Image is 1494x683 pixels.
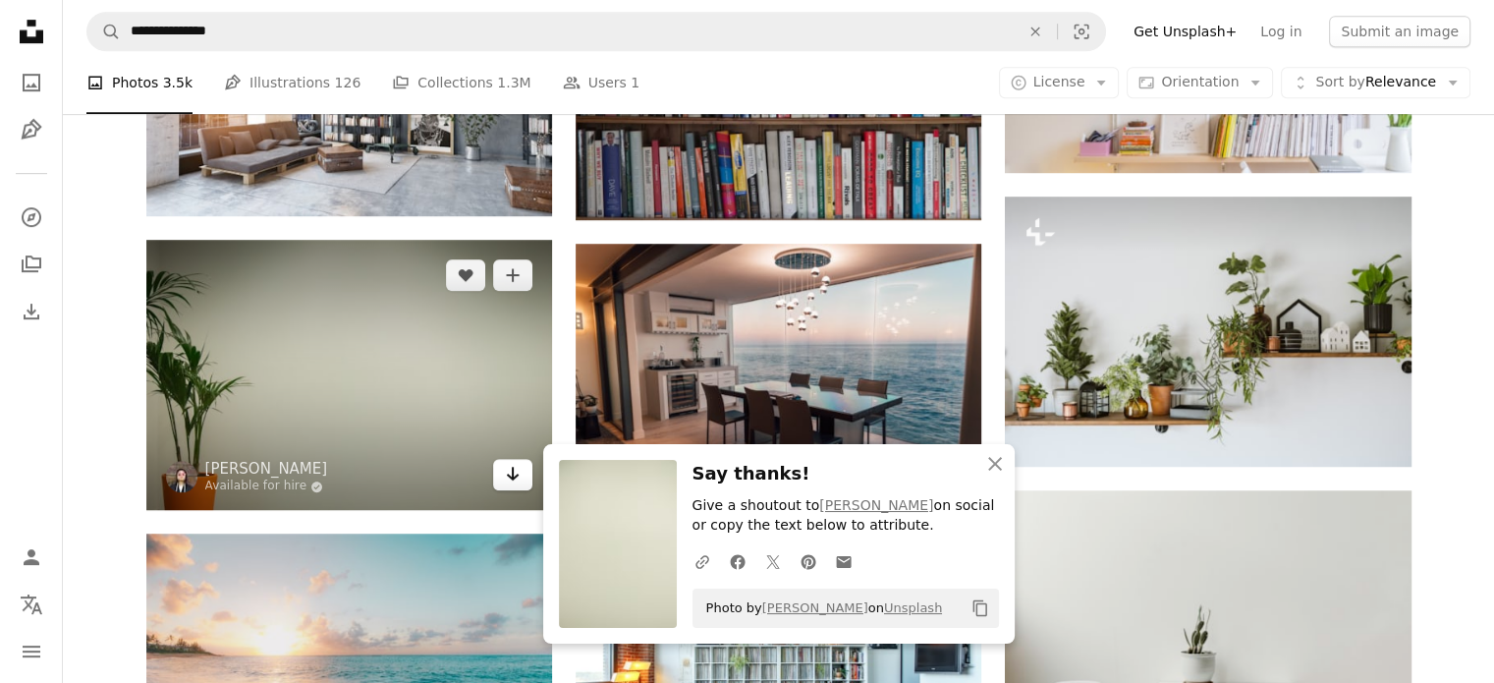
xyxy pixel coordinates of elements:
button: Like [446,259,485,291]
span: License [1033,74,1085,89]
a: Illustrations [12,110,51,149]
a: Home — Unsplash [12,12,51,55]
a: Log in [1248,16,1313,47]
a: seashore during golden hour [146,659,552,677]
a: green palm plant [146,366,552,383]
a: Available for hire [205,479,328,494]
span: 126 [335,72,361,93]
img: dining table set placed beside glass window [576,244,981,514]
button: Sort byRelevance [1281,67,1470,98]
button: Submit an image [1329,16,1470,47]
span: Orientation [1161,74,1239,89]
a: [PERSON_NAME] [205,459,328,479]
button: Menu [12,632,51,671]
button: Visual search [1058,13,1105,50]
button: Language [12,585,51,624]
button: Search Unsplash [87,13,121,50]
a: Photos [12,63,51,102]
span: 1.3M [497,72,530,93]
button: License [999,67,1120,98]
a: [PERSON_NAME] [819,497,933,513]
a: [PERSON_NAME] [762,600,868,615]
button: Add to Collection [493,259,532,291]
span: Photo by on [696,593,943,624]
a: rectangular brown wooden table [576,664,981,682]
h3: Say thanks! [692,460,999,488]
span: 1 [631,72,639,93]
a: Download [493,459,532,490]
span: Sort by [1315,74,1364,89]
a: Log in / Sign up [12,538,51,577]
a: Share on Twitter [755,541,791,581]
a: dining table set placed beside glass window [576,370,981,387]
a: Users 1 [563,51,640,114]
a: Share on Pinterest [791,541,826,581]
a: Unsplash [884,600,942,615]
button: Clear [1014,13,1057,50]
a: Collections 1.3M [392,51,530,114]
span: Relevance [1315,73,1436,92]
button: Orientation [1127,67,1273,98]
img: a shelf filled with potted plants on top of a white wall [1005,197,1411,467]
form: Find visuals sitewide [86,12,1106,51]
a: Explore [12,198,51,237]
a: Share on Facebook [720,541,755,581]
button: Copy to clipboard [964,592,997,625]
a: Collections [12,245,51,284]
a: Get Unsplash+ [1122,16,1248,47]
a: Illustrations 126 [224,51,360,114]
img: Go to Mitchell Luo's profile [166,461,197,492]
img: green palm plant [146,240,552,510]
a: green plant on white cabinet [1005,616,1411,634]
a: a shelf filled with potted plants on top of a white wall [1005,322,1411,340]
p: Give a shoutout to on social or copy the text below to attribute. [692,496,999,536]
a: Share over email [826,541,861,581]
a: Download History [12,292,51,331]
